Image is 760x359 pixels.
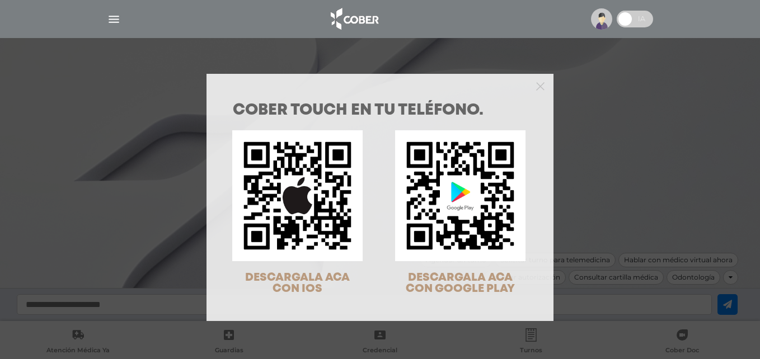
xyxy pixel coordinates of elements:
[245,272,350,294] span: DESCARGALA ACA CON IOS
[536,81,545,91] button: Close
[232,130,363,261] img: qr-code
[395,130,526,261] img: qr-code
[233,103,527,119] h1: COBER TOUCH en tu teléfono.
[406,272,515,294] span: DESCARGALA ACA CON GOOGLE PLAY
